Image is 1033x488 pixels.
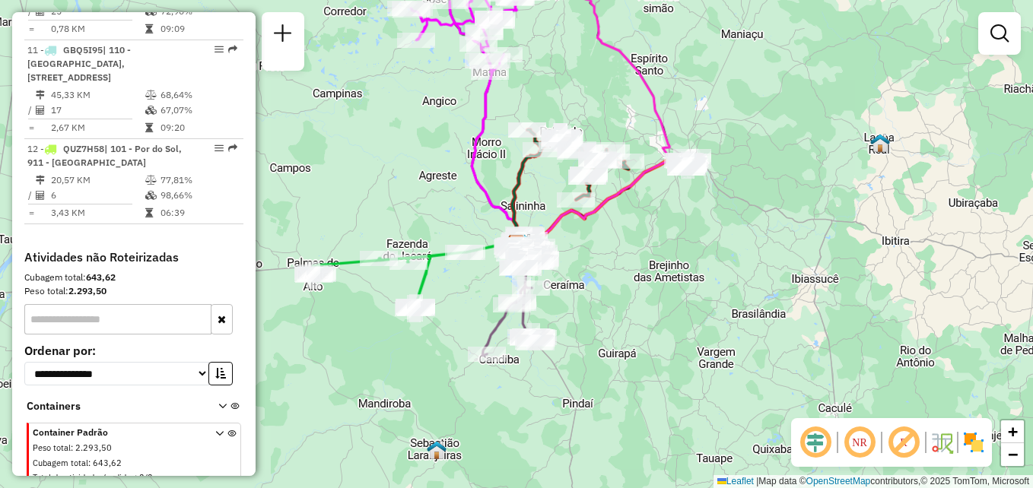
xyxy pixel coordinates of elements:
[145,123,153,132] i: Tempo total em rota
[160,21,237,36] td: 09:09
[50,120,145,135] td: 2,67 KM
[27,143,182,168] span: 12 -
[50,103,145,118] td: 17
[27,120,35,135] td: =
[160,120,237,135] td: 09:20
[145,208,153,217] i: Tempo total em rota
[228,144,237,153] em: Rota exportada
[50,188,145,203] td: 6
[36,191,45,200] i: Total de Atividades
[841,424,878,461] span: Ocultar NR
[160,103,237,118] td: 67,07%
[1008,445,1018,464] span: −
[75,442,112,453] span: 2.293,50
[1001,443,1024,466] a: Zoom out
[24,341,243,360] label: Ordenar por:
[33,442,71,453] span: Peso total
[27,398,199,414] span: Containers
[63,44,103,55] span: GBQ5I95
[160,173,237,188] td: 77,81%
[268,18,298,52] a: Nova sessão e pesquisa
[870,133,890,153] img: Lagoa Real
[1001,420,1024,443] a: Zoom in
[797,424,834,461] span: Ocultar deslocamento
[961,430,986,455] img: Exibir/Ocultar setores
[160,188,237,203] td: 98,66%
[27,143,182,168] span: | 101 - Por do Sol, 911 - [GEOGRAPHIC_DATA]
[160,87,237,103] td: 68,64%
[50,205,145,220] td: 3,43 KM
[215,144,224,153] em: Opções
[36,7,45,16] i: Total de Atividades
[756,476,758,486] span: |
[427,440,447,460] img: Sebastião das Laranjeiras
[507,234,526,254] img: CDD Guanambi
[208,362,233,385] button: Ordem crescente
[714,475,1033,488] div: Map data © contributors,© 2025 TomTom, Microsoft
[24,284,243,298] div: Peso total:
[27,21,35,36] td: =
[24,271,243,284] div: Cubagem total:
[27,44,131,83] span: | 110 - [GEOGRAPHIC_DATA], [STREET_ADDRESS]
[228,45,237,54] em: Rota exportada
[215,45,224,54] em: Opções
[514,233,534,253] img: 400 UDC Full Guanambi
[139,472,153,483] span: 2/2
[27,205,35,220] td: =
[71,442,73,453] span: :
[68,285,106,296] strong: 2.293,50
[63,143,104,154] span: QUZ7H58
[88,458,91,468] span: :
[36,106,45,115] i: Total de Atividades
[717,476,754,486] a: Leaflet
[160,205,237,220] td: 06:39
[36,176,45,185] i: Distância Total
[160,4,237,19] td: 72,90%
[135,472,137,483] span: :
[33,458,88,468] span: Cubagem total
[27,4,35,19] td: /
[145,106,157,115] i: % de utilização da cubagem
[50,87,145,103] td: 45,33 KM
[1008,422,1018,441] span: +
[24,250,243,265] h4: Atividades não Roteirizadas
[27,188,35,203] td: /
[984,18,1015,49] a: Exibir filtros
[885,424,922,461] span: Exibir rótulo
[36,90,45,100] i: Distância Total
[27,103,35,118] td: /
[33,426,197,439] span: Container Padrão
[86,271,116,283] strong: 643,62
[27,44,131,83] span: 11 -
[806,476,871,486] a: OpenStreetMap
[50,21,145,36] td: 0,78 KM
[33,472,135,483] span: Total de atividades/pedidos
[145,90,157,100] i: % de utilização do peso
[50,173,145,188] td: 20,57 KM
[930,430,954,455] img: Fluxo de ruas
[145,191,157,200] i: % de utilização da cubagem
[145,24,153,33] i: Tempo total em rota
[93,458,122,468] span: 643,62
[673,149,711,164] div: Atividade não roteirizada - DIST PEDRO CRUZ
[145,7,157,16] i: % de utilização da cubagem
[50,4,145,19] td: 25
[145,176,157,185] i: % de utilização do peso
